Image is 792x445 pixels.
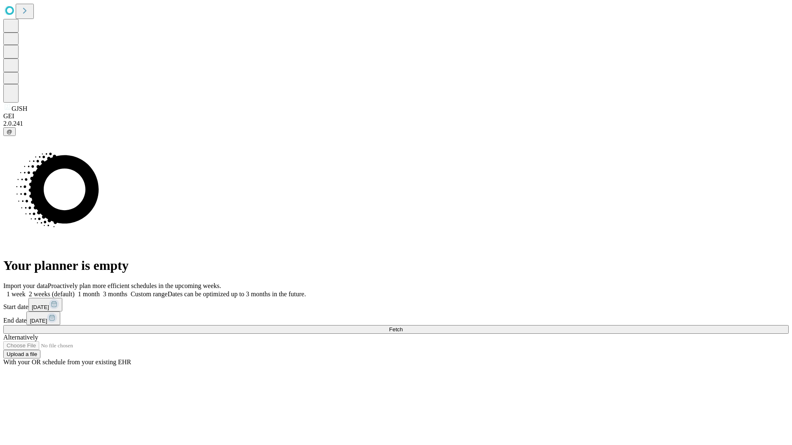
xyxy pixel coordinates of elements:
span: Alternatively [3,334,38,341]
span: Custom range [131,290,167,297]
span: 2 weeks (default) [29,290,75,297]
div: 2.0.241 [3,120,789,127]
span: 3 months [103,290,127,297]
span: @ [7,129,12,135]
div: Start date [3,298,789,311]
span: Dates can be optimized up to 3 months in the future. [167,290,306,297]
span: Proactively plan more efficient schedules in the upcoming weeks. [48,282,221,289]
span: With your OR schedule from your existing EHR [3,358,131,365]
div: End date [3,311,789,325]
span: 1 month [78,290,100,297]
span: 1 week [7,290,26,297]
div: GEI [3,112,789,120]
span: GJSH [12,105,27,112]
span: [DATE] [30,318,47,324]
button: @ [3,127,16,136]
h1: Your planner is empty [3,258,789,273]
span: Fetch [389,326,403,333]
button: Upload a file [3,350,40,358]
button: Fetch [3,325,789,334]
button: [DATE] [26,311,60,325]
button: [DATE] [28,298,62,311]
span: [DATE] [32,304,49,310]
span: Import your data [3,282,48,289]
